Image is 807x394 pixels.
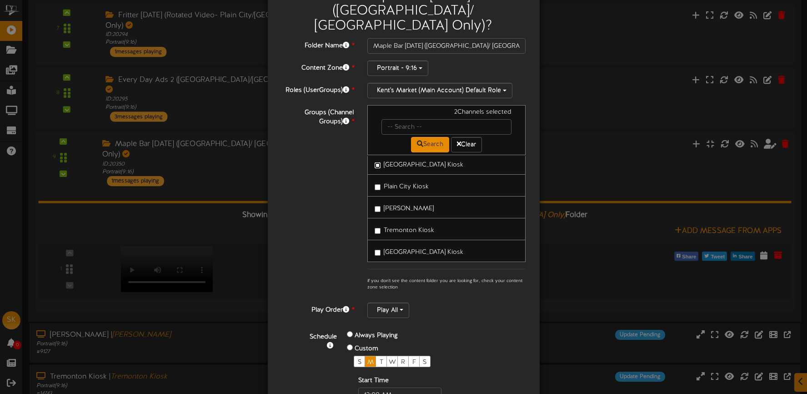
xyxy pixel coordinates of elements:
[389,359,396,366] span: W
[375,184,381,190] input: Plain City Kiosk
[375,162,381,168] input: [GEOGRAPHIC_DATA] Kiosk
[358,359,361,366] span: S
[375,206,381,212] input: [PERSON_NAME]
[367,38,526,54] input: Folder Name
[411,137,449,152] button: Search
[275,38,361,51] label: Folder Name
[367,83,512,98] button: Kent's Market (Main Account) Default Role
[423,359,426,366] span: S
[367,303,409,318] button: Play All
[355,344,378,354] label: Custom
[310,333,337,340] b: Schedule
[275,105,361,126] label: Groups (Channel Groups)
[375,250,381,256] input: [GEOGRAPHIC_DATA] Kiosk
[381,119,512,135] input: -- Search --
[384,227,434,234] span: Tremonton Kiosk
[384,249,463,256] span: [GEOGRAPHIC_DATA] Kiosk
[375,228,381,234] input: Tremonton Kiosk
[384,205,434,212] span: [PERSON_NAME]
[275,303,361,315] label: Play Order
[358,376,389,385] label: Start Time
[367,359,374,366] span: M
[401,359,405,366] span: R
[412,359,416,366] span: F
[451,137,482,152] button: Clear
[384,183,429,190] span: Plain City Kiosk
[367,61,428,76] button: Portrait - 9:16
[384,162,463,168] span: [GEOGRAPHIC_DATA] Kiosk
[275,83,361,95] label: Roles (UserGroups)
[355,331,398,340] label: Always Playing
[375,108,519,119] div: 2 Channels selected
[380,359,383,366] span: T
[275,61,361,73] label: Content Zone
